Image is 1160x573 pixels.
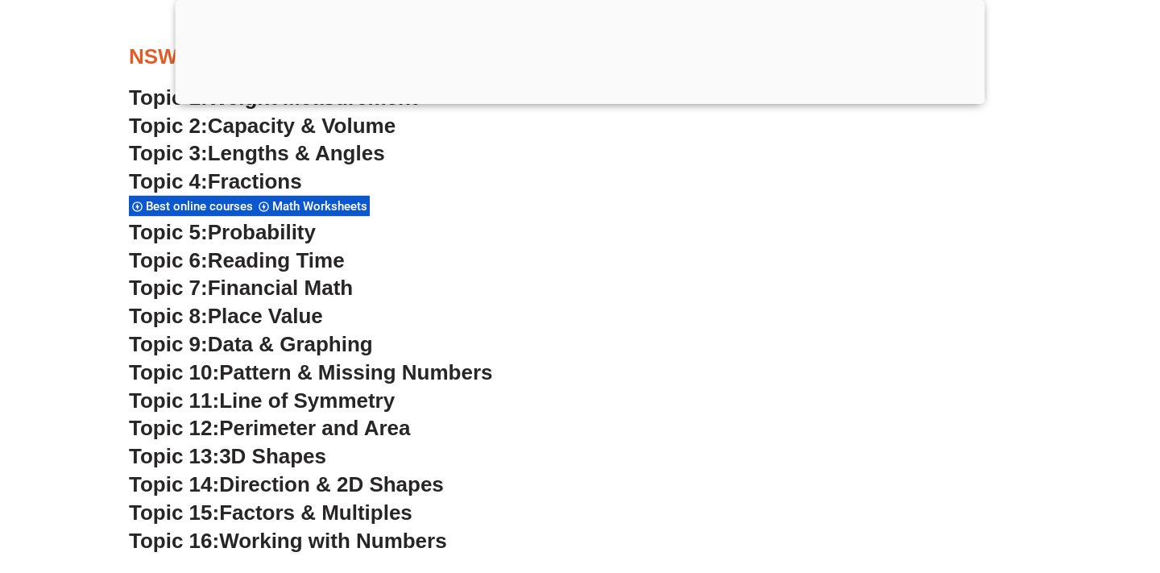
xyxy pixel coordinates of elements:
span: Weight Measurement [208,85,418,110]
span: Data & Graphing [208,332,373,356]
a: Topic 8:Place Value [129,304,323,328]
a: Topic 2:Capacity & Volume [129,114,396,138]
span: Topic 7: [129,276,208,300]
a: Topic 15:Factors & Multiples [129,500,412,525]
a: Topic 9:Data & Graphing [129,332,373,356]
span: 3D Shapes [219,444,326,468]
a: Topic 10:Pattern & Missing Numbers [129,360,492,384]
span: Line of Symmetry [219,388,395,413]
span: Working with Numbers [219,529,446,553]
a: Topic 1:Weight Measurement [129,85,418,110]
span: Pattern & Missing Numbers [219,360,492,384]
span: Lengths & Angles [208,141,385,165]
span: Topic 5: [129,220,208,244]
a: Topic 14:Direction & 2D Shapes [129,472,444,496]
span: Math Worksheets [272,199,372,214]
span: Topic 6: [129,248,208,272]
span: Topic 1: [129,85,208,110]
span: Topic 16: [129,529,219,553]
span: Financial Math [208,276,353,300]
span: Fractions [208,169,302,193]
a: Topic 6:Reading Time [129,248,345,272]
span: Direction & 2D Shapes [219,472,444,496]
a: Topic 12:Perimeter and Area [129,416,410,440]
a: Topic 5:Probability [129,220,316,244]
span: Place Value [208,304,323,328]
span: Topic 10: [129,360,219,384]
div: Math Worksheets [255,195,370,217]
span: Topic 14: [129,472,219,496]
span: Best online courses [146,199,258,214]
a: Topic 4:Fractions [129,169,302,193]
div: Best online courses [129,195,255,217]
span: Topic 13: [129,444,219,468]
span: Topic 8: [129,304,208,328]
span: Capacity & Volume [208,114,396,138]
span: Factors & Multiples [219,500,412,525]
a: Topic 3:Lengths & Angles [129,141,385,165]
span: Topic 11: [129,388,219,413]
a: Topic 13:3D Shapes [129,444,326,468]
span: Topic 15: [129,500,219,525]
span: Reading Time [208,248,345,272]
h3: NSW Selective High Schools Practice Worksheets [129,44,1031,71]
span: Topic 3: [129,141,208,165]
iframe: Chat Widget [884,391,1160,573]
a: Topic 11:Line of Symmetry [129,388,395,413]
span: Topic 2: [129,114,208,138]
span: Topic 4: [129,169,208,193]
a: Topic 7:Financial Math [129,276,353,300]
span: Probability [208,220,316,244]
a: Topic 16:Working with Numbers [129,529,447,553]
span: Perimeter and Area [219,416,410,440]
span: Topic 9: [129,332,208,356]
span: Topic 12: [129,416,219,440]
